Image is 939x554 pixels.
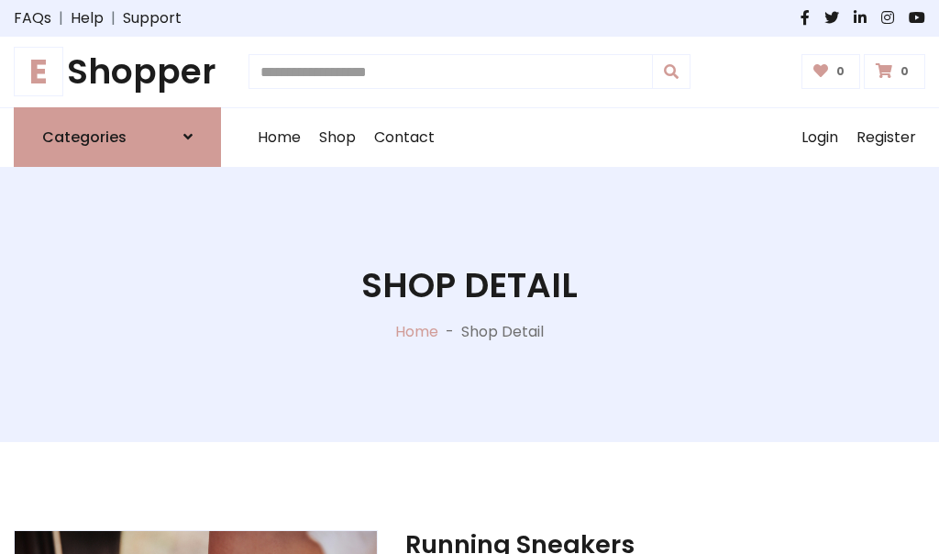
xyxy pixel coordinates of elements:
h6: Categories [42,128,127,146]
a: Help [71,7,104,29]
a: EShopper [14,51,221,93]
a: Shop [310,108,365,167]
h1: Shopper [14,51,221,93]
a: Home [249,108,310,167]
a: Login [792,108,847,167]
span: 0 [832,63,849,80]
a: Register [847,108,925,167]
p: Shop Detail [461,321,544,343]
p: - [438,321,461,343]
a: 0 [801,54,861,89]
a: FAQs [14,7,51,29]
a: Categories [14,107,221,167]
a: Contact [365,108,444,167]
span: E [14,47,63,96]
span: 0 [896,63,913,80]
h1: Shop Detail [361,265,578,306]
a: Support [123,7,182,29]
span: | [51,7,71,29]
a: 0 [864,54,925,89]
a: Home [395,321,438,342]
span: | [104,7,123,29]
